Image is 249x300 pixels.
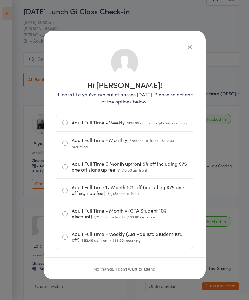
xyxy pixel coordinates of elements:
span: $2,435.00 up-front [108,191,139,196]
span: $1,310.00 up-front [117,167,147,172]
label: Adult Full Time 12 Month 10% off (including $75 one off sign up fee) [62,179,187,202]
button: No thanks, I don't want to attend [94,267,155,272]
label: Adult Full Time - Weekly (Cia Paulista Student 10% off) [62,225,187,249]
h1: Hi [PERSON_NAME]! [56,81,193,89]
label: Adult Full Time - Monthly [62,132,187,155]
span: $256.50 up-front + $189.00 recurring [94,214,156,219]
img: no_photo.png [110,48,139,77]
span: $124.99 up-front + $49.99 recurring [127,120,187,125]
span: $112.49 up-front + $44.99 recurring [82,237,140,243]
label: Adult Full Time 6 Month upfront 5% off including $75 one off signs up fee [62,155,187,178]
p: It looks like you've run out of passes [DATE]. Please select one of the options below: [56,91,193,105]
label: Adult Full Time - Weekly [62,114,187,131]
label: Adult Full Time - Monthly (CPA Student 10% discount) [62,202,187,225]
